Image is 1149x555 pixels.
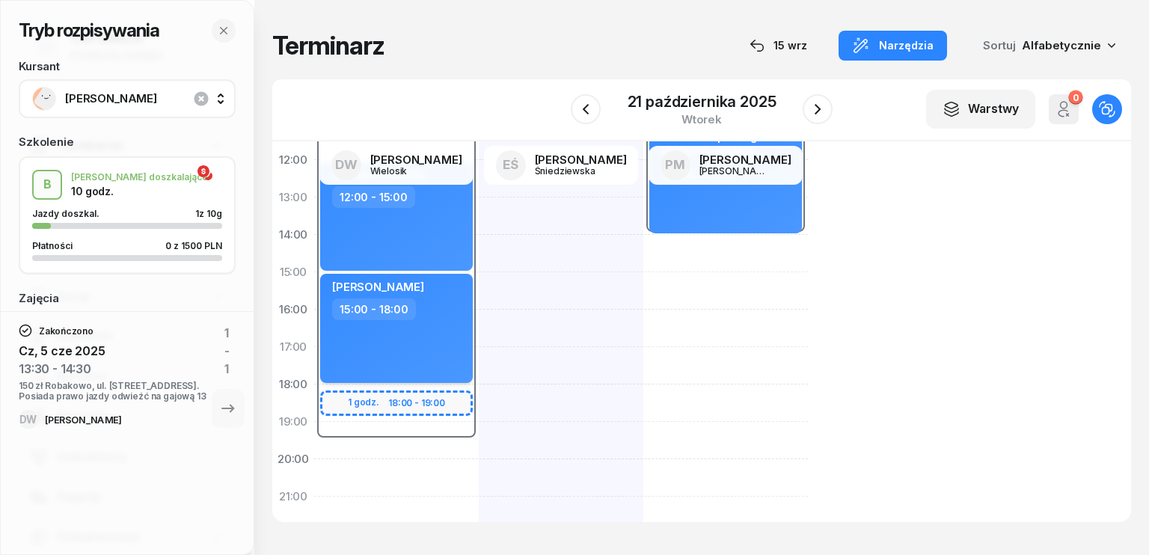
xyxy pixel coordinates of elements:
[750,37,807,55] div: 15 wrz
[628,94,776,109] div: 21 października 2025
[19,324,224,360] div: Cz, 5 cze 2025
[370,166,442,176] div: Wielosik
[272,366,314,403] div: 18:00
[1022,38,1101,52] span: Alfabetycznie
[272,141,314,179] div: 12:00
[272,403,314,441] div: 19:00
[272,216,314,254] div: 14:00
[165,241,222,251] div: 0 z 1500 PLN
[926,90,1035,129] button: Warstwy
[699,154,791,165] div: [PERSON_NAME]
[535,166,607,176] div: Śniedziewska
[19,19,159,43] h2: Tryb rozpisywania
[65,89,222,108] span: [PERSON_NAME]
[335,159,358,171] span: DW
[195,209,222,218] div: 1 z 10g
[983,36,1019,55] span: Sortuj
[879,37,934,55] span: Narzędzia
[272,328,314,366] div: 17:00
[332,186,415,208] div: 12:00 - 15:00
[1068,91,1082,105] div: 0
[943,99,1019,119] div: Warstwy
[32,241,82,251] div: Płatności
[1049,94,1079,124] button: 0
[319,146,474,185] a: DW[PERSON_NAME]Wielosik
[19,378,224,400] div: 150 zł Robakowo, ul. [STREET_ADDRESS]. Posiada prawo jazdy odwieźć na gajową 13
[736,31,821,61] button: 15 wrz
[965,30,1131,61] button: Sortuj Alfabetycznie
[332,298,416,320] div: 15:00 - 18:00
[224,324,236,409] div: 1 - 1
[649,146,803,185] a: PM[PERSON_NAME][PERSON_NAME]
[535,154,627,165] div: [PERSON_NAME]
[332,280,424,294] span: [PERSON_NAME]
[19,360,224,378] div: 13:30 - 14:30
[839,31,947,61] button: Narzędzia
[628,114,776,125] div: wtorek
[370,154,462,165] div: [PERSON_NAME]
[484,146,639,185] a: EŚ[PERSON_NAME]Śniedziewska
[32,208,99,219] span: Jazdy doszkal.
[19,324,93,337] div: Zakończono
[503,159,518,171] span: EŚ
[19,414,37,425] span: DW
[272,291,314,328] div: 16:00
[665,159,685,171] span: PM
[272,32,384,59] h1: Terminarz
[20,158,234,273] button: B[PERSON_NAME] doszkalające10 godz.Jazdy doszkal.1z 10gPłatności0 z 1500 PLN
[45,414,121,424] div: [PERSON_NAME]
[699,166,771,176] div: [PERSON_NAME]
[272,441,314,478] div: 20:00
[272,254,314,291] div: 15:00
[272,179,314,216] div: 13:00
[272,478,314,515] div: 21:00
